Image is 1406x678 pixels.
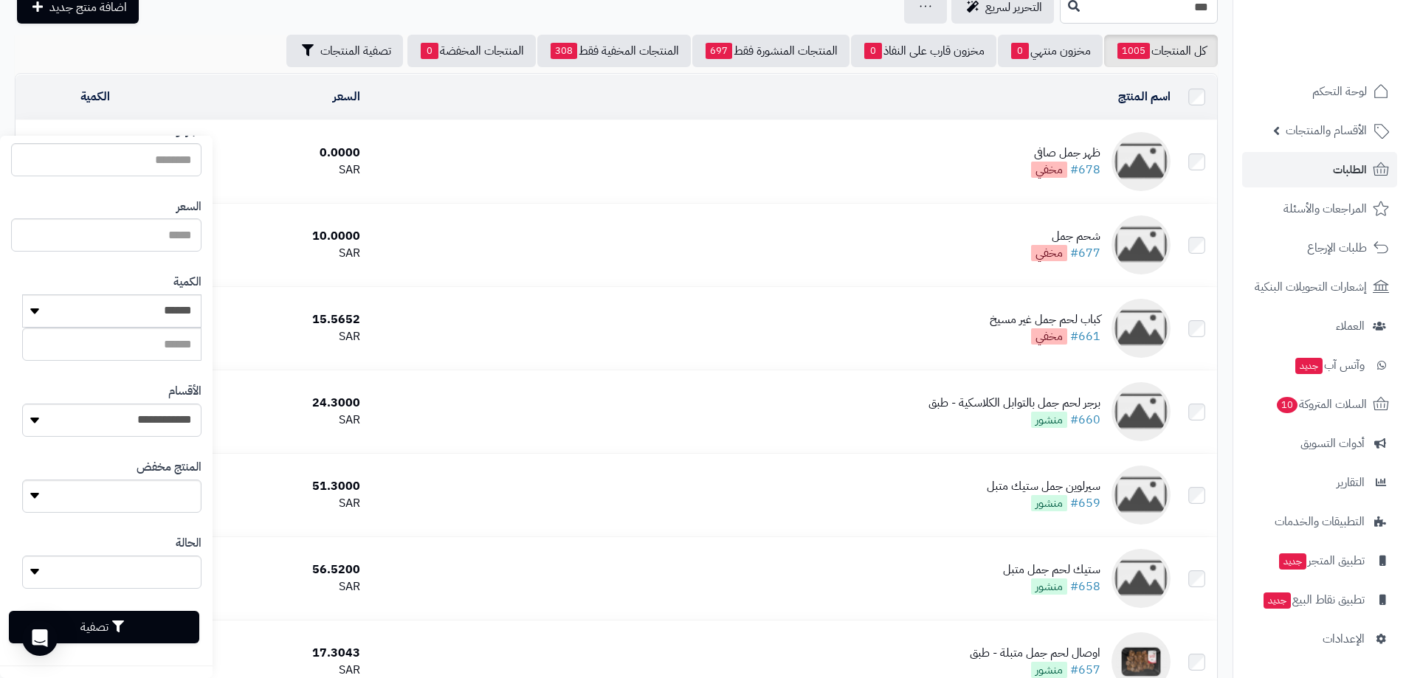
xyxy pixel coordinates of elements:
div: شحم جمل [1031,228,1100,245]
a: المنتجات المخفية فقط308 [537,35,691,67]
div: SAR [182,328,360,345]
img: ظهر جمل صافى [1112,132,1171,191]
span: مخفي [1031,328,1067,345]
a: المراجعات والأسئلة [1242,191,1397,226]
div: 15.5652 [182,311,360,328]
a: الكمية [80,88,110,105]
label: المنتج مخفض [137,459,201,476]
a: لوحة التحكم [1242,74,1397,109]
a: العملاء [1242,308,1397,344]
a: الإعدادات [1242,621,1397,657]
span: التطبيقات والخدمات [1275,511,1365,532]
img: logo-2.png [1306,32,1392,63]
img: سيرلوين جمل ستيك متبل [1112,466,1171,525]
span: السلات المتروكة [1275,394,1367,415]
a: وآتس آبجديد [1242,347,1397,383]
label: الباركود [170,122,201,139]
div: 24.3000 [182,395,360,412]
a: المنتجات المخفضة0 [407,35,536,67]
span: الإعدادات [1323,629,1365,649]
span: منشور [1031,578,1067,595]
button: تصفية المنتجات [286,35,403,67]
a: أدوات التسويق [1242,426,1397,461]
a: طلبات الإرجاع [1242,230,1397,266]
span: إشعارات التحويلات البنكية [1255,277,1367,297]
div: سيرلوين جمل ستيك متبل [987,478,1100,495]
a: #658 [1070,578,1100,595]
a: #678 [1070,161,1100,179]
span: منشور [1031,412,1067,428]
img: برجر لحم جمل بالتوابل الكلاسكية - طبق [1112,382,1171,441]
label: الأقسام [168,383,201,400]
span: 308 [551,43,577,59]
span: 0 [864,43,882,59]
span: 697 [706,43,732,59]
div: 56.5200 [182,561,360,578]
span: مخفي [1031,245,1067,261]
label: الكمية [173,274,201,291]
button: تصفية [9,611,199,643]
a: التطبيقات والخدمات [1242,504,1397,539]
a: المنتجات المنشورة فقط697 [692,35,850,67]
a: كل المنتجات1005 [1104,35,1218,67]
a: #661 [1070,328,1100,345]
span: المراجعات والأسئلة [1283,198,1367,219]
span: 0 [421,43,438,59]
span: أدوات التسويق [1300,433,1365,454]
a: الطلبات [1242,152,1397,187]
a: إشعارات التحويلات البنكية [1242,269,1397,305]
div: SAR [182,412,360,429]
label: الحالة [176,535,201,552]
img: كباب لحم جمل غير مسيخ [1112,299,1171,358]
span: وآتس آب [1294,355,1365,376]
div: 10.0000 [182,228,360,245]
div: كباب لحم جمل غير مسيخ [990,311,1100,328]
span: الطلبات [1333,159,1367,180]
span: تصفية المنتجات [320,42,391,60]
a: اسم المنتج [1118,88,1171,105]
label: السعر [176,198,201,215]
span: مخفي [1031,162,1067,178]
a: #660 [1070,411,1100,429]
img: ستيك لحم جمل متبل [1112,549,1171,608]
span: العملاء [1336,316,1365,336]
div: ستيك لحم جمل متبل [1003,561,1100,578]
div: SAR [182,578,360,595]
div: SAR [182,495,360,512]
a: #659 [1070,494,1100,512]
span: تطبيق نقاط البيع [1262,589,1365,610]
span: التقارير [1337,472,1365,493]
span: جديد [1279,553,1306,570]
div: 51.3000 [182,478,360,495]
a: مخزون منتهي0 [998,35,1103,67]
div: 17.3043 [182,645,360,662]
div: اوصال لحم جمل متبلة - طبق [970,645,1100,662]
span: منشور [1031,662,1067,678]
div: ظهر جمل صافى [1031,145,1100,162]
a: #677 [1070,244,1100,262]
div: SAR [182,162,360,179]
a: تطبيق نقاط البيعجديد [1242,582,1397,618]
a: التقارير [1242,465,1397,500]
img: شحم جمل [1112,215,1171,274]
a: مخزون قارب على النفاذ0 [851,35,996,67]
div: برجر لحم جمل بالتوابل الكلاسكية - طبق [928,395,1100,412]
span: لوحة التحكم [1312,81,1367,102]
a: السلات المتروكة10 [1242,387,1397,422]
span: 0 [1011,43,1029,59]
span: 1005 [1117,43,1150,59]
span: تطبيق المتجر [1278,550,1365,571]
span: طلبات الإرجاع [1307,238,1367,258]
a: تطبيق المتجرجديد [1242,543,1397,578]
div: SAR [182,245,360,262]
div: Open Intercom Messenger [22,620,58,656]
span: منشور [1031,495,1067,511]
span: جديد [1295,358,1323,374]
span: جديد [1264,592,1291,609]
a: السعر [333,88,360,105]
span: 10 [1277,397,1298,414]
span: الأقسام والمنتجات [1286,120,1367,141]
div: 0.0000 [182,145,360,162]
